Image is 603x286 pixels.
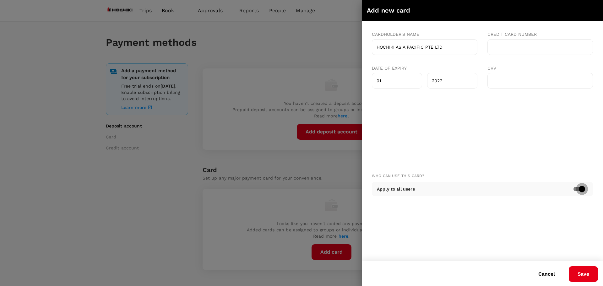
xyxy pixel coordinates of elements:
span: Who can use this card? [372,174,424,178]
button: Save [569,266,598,282]
button: close [587,5,598,16]
iframe: spreedly [372,26,593,167]
div: Add new card [367,5,587,15]
button: Cancel [530,266,564,282]
p: Apply to all users [377,186,415,192]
